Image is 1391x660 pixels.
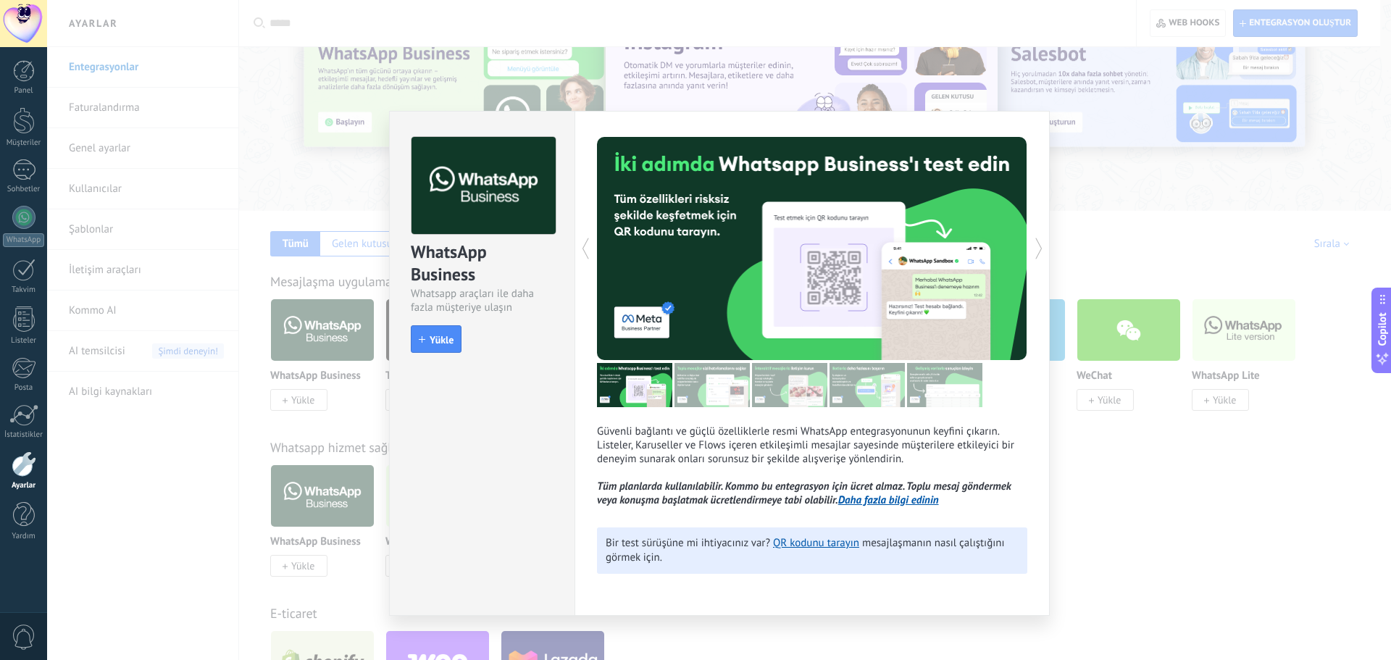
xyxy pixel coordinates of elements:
[3,430,45,440] div: İstatistikler
[674,363,750,407] img: tour_image_4cf3133d457851d409e54334b894b889.png
[3,336,45,346] div: Listeler
[411,241,554,287] div: WhatsApp Business
[752,363,827,407] img: tour_image_0f1e59625d2f4fc0c45950a102090c7d.png
[411,325,461,353] button: Yükle
[3,138,45,148] div: Müşteriler
[3,532,45,541] div: Yardım
[3,86,45,96] div: Panel
[411,287,554,314] div: Whatsapp araçları ile daha fazla müşteriye ulaşın
[597,425,1027,507] p: Güvenli bağlantı ve güçlü özelliklerle resmi WhatsApp entegrasyonunun keyfini çıkarın. Listeler, ...
[773,536,859,550] a: QR kodunu tarayın
[830,363,905,407] img: tour_image_95f44ed9aa49f2cd2e553fc4ea9c391f.png
[606,536,770,550] span: Bir test sürüşüne mi ihtiyacınız var?
[597,480,1011,507] i: Tüm planlarda kullanılabilir. Kommo bu entegrasyon için ücret almaz. Toplu mesaj göndermek veya k...
[838,493,939,507] a: Daha fazla bilgi edinin
[907,363,982,407] img: tour_image_201135555fccb9c34fe2a6e93c0ccdfc.png
[3,383,45,393] div: Posta
[1375,312,1390,346] span: Copilot
[430,335,454,345] span: Yükle
[412,137,556,235] img: logo_main.png
[606,536,1004,564] span: mesajlaşmanın nasıl çalıştığını görmek için.
[3,185,45,194] div: Sohbetler
[597,363,672,407] img: tour_image_e7de69ed23066802e2692ffa59536f14.png
[3,481,45,490] div: Ayarlar
[3,285,45,295] div: Takvim
[3,233,44,247] div: WhatsApp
